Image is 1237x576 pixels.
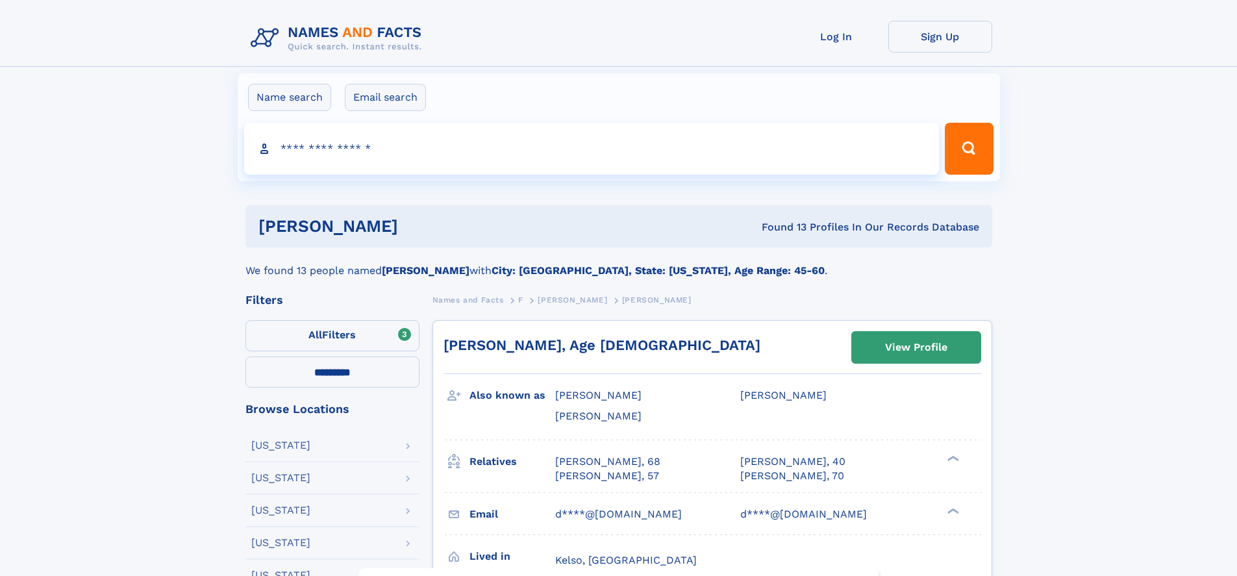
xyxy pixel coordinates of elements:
[444,337,760,353] a: [PERSON_NAME], Age [DEMOGRAPHIC_DATA]
[740,389,827,401] span: [PERSON_NAME]
[888,21,992,53] a: Sign Up
[740,455,845,469] a: [PERSON_NAME], 40
[308,329,322,341] span: All
[469,545,555,568] h3: Lived in
[245,21,432,56] img: Logo Names and Facts
[469,384,555,407] h3: Also known as
[245,403,419,415] div: Browse Locations
[784,21,888,53] a: Log In
[740,469,844,483] a: [PERSON_NAME], 70
[580,220,979,234] div: Found 13 Profiles In Our Records Database
[251,473,310,483] div: [US_STATE]
[251,440,310,451] div: [US_STATE]
[538,295,607,305] span: [PERSON_NAME]
[244,123,940,175] input: search input
[622,295,692,305] span: [PERSON_NAME]
[944,454,960,462] div: ❯
[251,538,310,548] div: [US_STATE]
[245,294,419,306] div: Filters
[518,295,523,305] span: F
[492,264,825,277] b: City: [GEOGRAPHIC_DATA], State: [US_STATE], Age Range: 45-60
[469,451,555,473] h3: Relatives
[251,505,310,516] div: [US_STATE]
[555,554,697,566] span: Kelso, [GEOGRAPHIC_DATA]
[555,455,660,469] a: [PERSON_NAME], 68
[432,292,504,308] a: Names and Facts
[538,292,607,308] a: [PERSON_NAME]
[345,84,426,111] label: Email search
[555,389,642,401] span: [PERSON_NAME]
[852,332,981,363] a: View Profile
[945,123,993,175] button: Search Button
[382,264,469,277] b: [PERSON_NAME]
[248,84,331,111] label: Name search
[555,469,659,483] a: [PERSON_NAME], 57
[555,410,642,422] span: [PERSON_NAME]
[469,503,555,525] h3: Email
[258,218,580,234] h1: [PERSON_NAME]
[944,507,960,515] div: ❯
[245,247,992,279] div: We found 13 people named with .
[885,332,947,362] div: View Profile
[245,320,419,351] label: Filters
[518,292,523,308] a: F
